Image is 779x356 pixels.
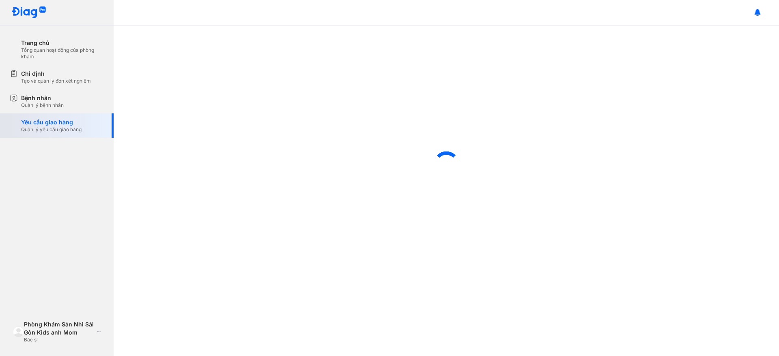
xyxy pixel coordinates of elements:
[21,39,104,47] div: Trang chủ
[21,126,82,133] div: Quản lý yêu cầu giao hàng
[21,118,82,126] div: Yêu cầu giao hàng
[21,94,64,102] div: Bệnh nhân
[24,337,94,343] div: Bác sĩ
[21,70,91,78] div: Chỉ định
[21,102,64,109] div: Quản lý bệnh nhân
[13,326,24,337] img: logo
[11,6,46,19] img: logo
[21,47,104,60] div: Tổng quan hoạt động của phòng khám
[21,78,91,84] div: Tạo và quản lý đơn xét nghiệm
[24,320,94,337] div: Phòng Khám Sản Nhi Sài Gòn Kids anh Mom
